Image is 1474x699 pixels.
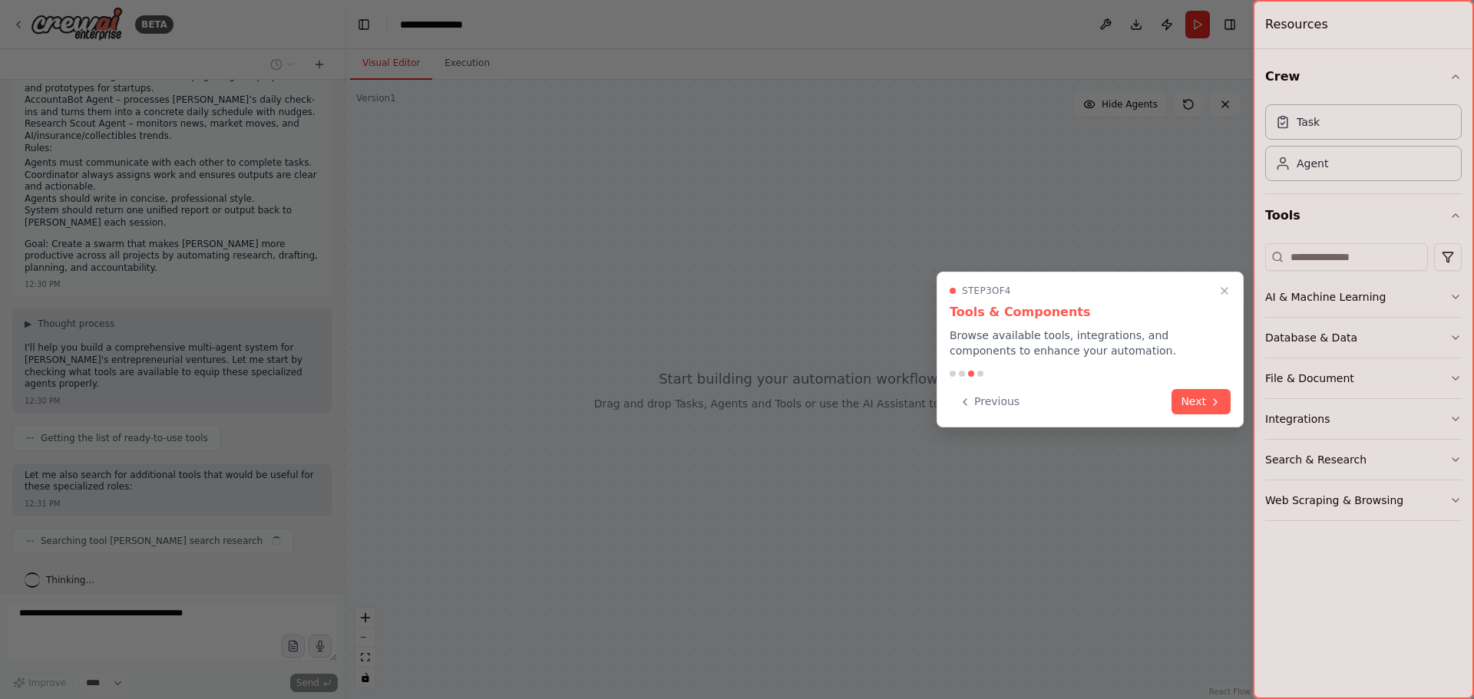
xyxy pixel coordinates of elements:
[950,328,1231,358] p: Browse available tools, integrations, and components to enhance your automation.
[950,303,1231,321] h3: Tools & Components
[950,389,1029,414] button: Previous
[1215,282,1234,300] button: Close walkthrough
[353,14,375,35] button: Hide left sidebar
[1172,389,1231,414] button: Next
[962,285,1011,297] span: Step 3 of 4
